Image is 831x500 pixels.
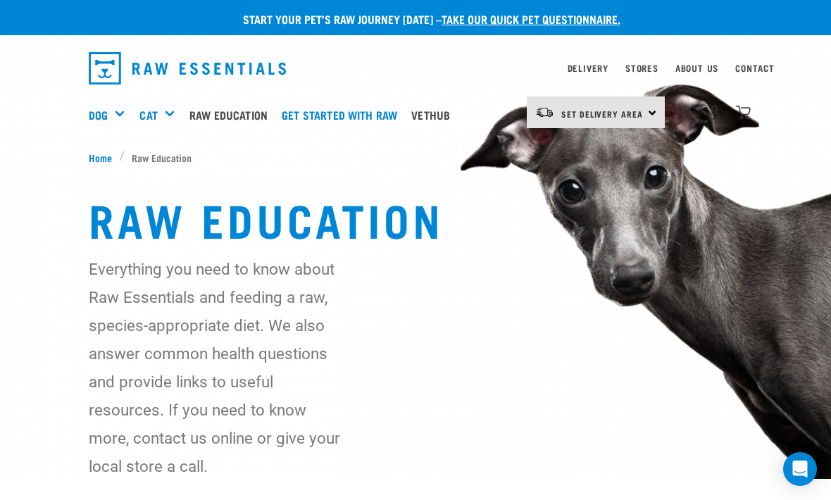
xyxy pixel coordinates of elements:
a: Cat [139,106,157,123]
nav: breadcrumbs [89,150,742,165]
a: Stores [625,65,658,70]
span: Set Delivery Area [561,111,643,116]
a: Dog [89,106,108,123]
div: Open Intercom Messenger [783,452,817,486]
a: Delivery [568,65,608,70]
a: Home [89,150,120,165]
a: About Us [675,65,718,70]
nav: dropdown navigation [77,46,754,90]
p: Everything you need to know about Raw Essentials and feeding a raw, species-appropriate diet. We ... [89,255,350,480]
a: take our quick pet questionnaire. [442,15,620,22]
img: user.png [707,105,722,120]
a: Get started with Raw [278,87,408,143]
a: Raw Education [186,87,278,143]
img: home-icon@2x.png [736,105,751,120]
a: Vethub [408,87,461,143]
img: home-icon-1@2x.png [679,105,692,118]
a: Contact [735,65,775,70]
h1: Raw Education [89,193,742,244]
span: Home [89,150,112,165]
img: Raw Essentials Logo [89,52,286,85]
img: van-moving.png [535,106,554,119]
